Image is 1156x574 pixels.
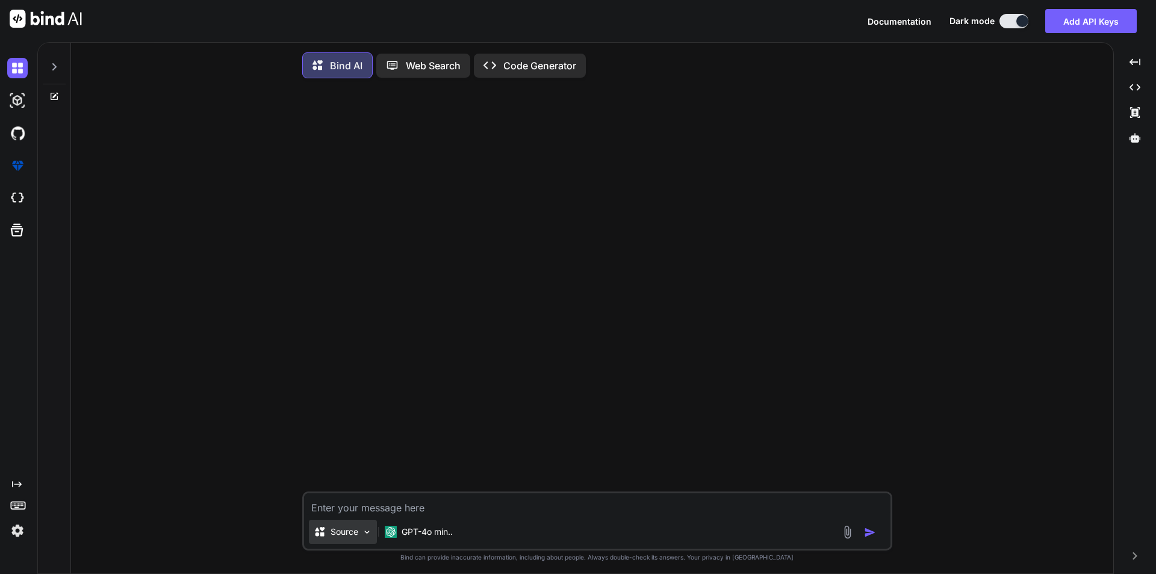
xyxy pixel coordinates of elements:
[7,58,28,78] img: darkChat
[302,553,892,562] p: Bind can provide inaccurate information, including about people. Always double-check its answers....
[406,58,461,73] p: Web Search
[7,520,28,541] img: settings
[868,16,931,27] span: Documentation
[362,527,372,537] img: Pick Models
[1045,9,1137,33] button: Add API Keys
[841,525,854,539] img: attachment
[402,526,453,538] p: GPT-4o min..
[949,15,995,27] span: Dark mode
[503,58,576,73] p: Code Generator
[331,526,358,538] p: Source
[7,90,28,111] img: darkAi-studio
[385,526,397,538] img: GPT-4o mini
[7,123,28,143] img: githubDark
[7,188,28,208] img: cloudideIcon
[864,526,876,538] img: icon
[868,15,931,28] button: Documentation
[7,155,28,176] img: premium
[10,10,82,28] img: Bind AI
[330,58,362,73] p: Bind AI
